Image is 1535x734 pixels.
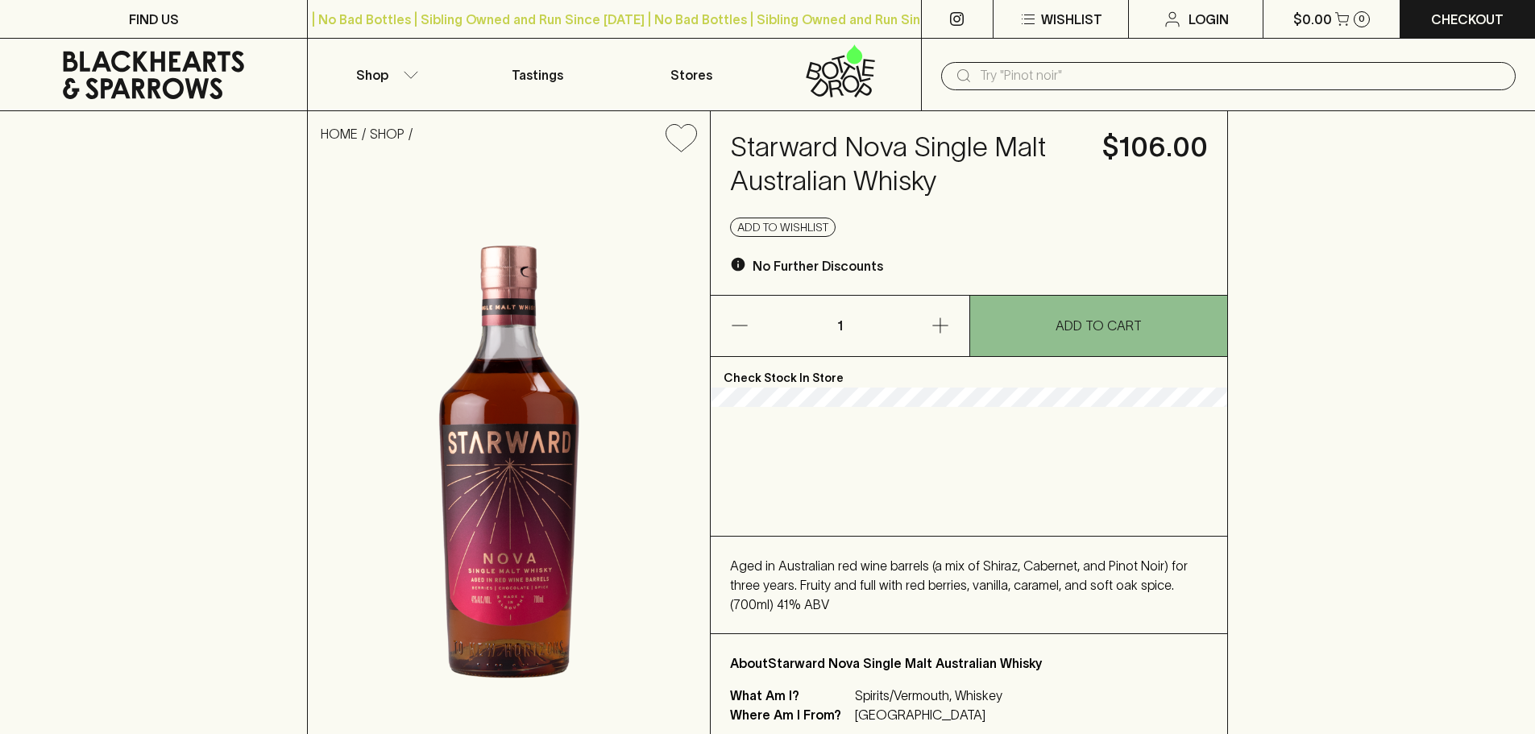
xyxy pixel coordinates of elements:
[1359,15,1365,23] p: 0
[512,65,563,85] p: Tastings
[1189,10,1229,29] p: Login
[855,705,1002,724] p: [GEOGRAPHIC_DATA]
[730,131,1083,198] h4: Starward Nova Single Malt Australian Whisky
[461,39,614,110] a: Tastings
[730,705,851,724] p: Where Am I From?
[730,218,836,237] button: Add to wishlist
[659,118,703,159] button: Add to wishlist
[1293,10,1332,29] p: $0.00
[670,65,712,85] p: Stores
[730,653,1208,673] p: About Starward Nova Single Malt Australian Whisky
[1431,10,1504,29] p: Checkout
[321,126,358,141] a: HOME
[980,63,1503,89] input: Try "Pinot noir"
[711,357,1227,388] p: Check Stock In Store
[308,39,461,110] button: Shop
[970,296,1228,356] button: ADD TO CART
[1056,316,1142,335] p: ADD TO CART
[356,65,388,85] p: Shop
[730,558,1188,612] span: Aged in Australian red wine barrels (a mix of Shiraz, Cabernet, and Pinot Noir) for three years. ...
[1041,10,1102,29] p: Wishlist
[1102,131,1208,164] h4: $106.00
[820,296,859,356] p: 1
[753,256,883,276] p: No Further Discounts
[129,10,179,29] p: FIND US
[730,686,851,705] p: What Am I?
[370,126,404,141] a: SHOP
[855,686,1002,705] p: Spirits/Vermouth, Whiskey
[615,39,768,110] a: Stores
